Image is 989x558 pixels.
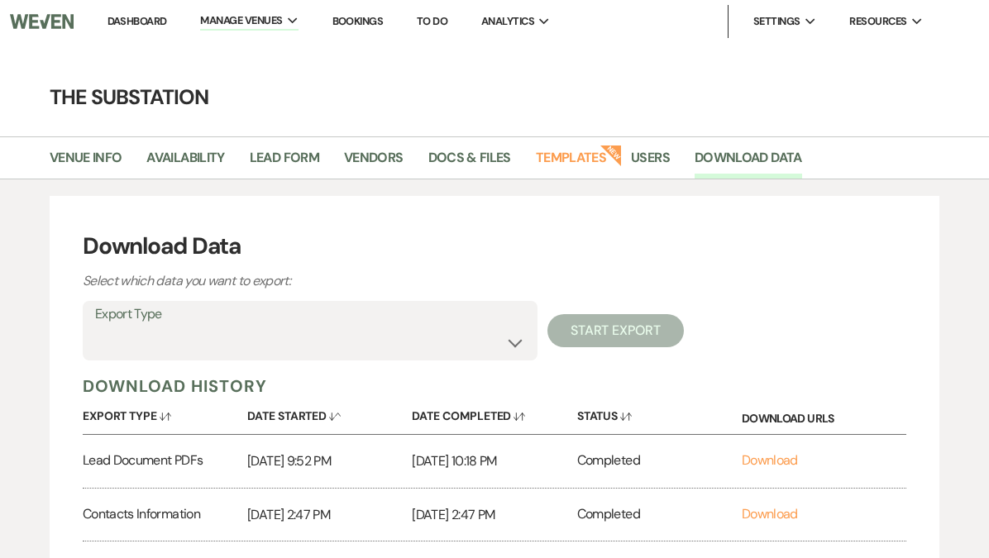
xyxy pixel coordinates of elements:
a: Vendors [344,147,404,179]
div: Completed [577,435,742,488]
span: Settings [753,13,800,30]
a: To Do [417,14,447,28]
span: Manage Venues [200,12,282,29]
div: Lead Document PDFs [83,435,247,488]
div: Download URLs [742,397,906,434]
img: Weven Logo [10,4,74,39]
label: Export Type [95,303,525,327]
button: Start Export [547,314,684,347]
span: Resources [849,13,906,30]
button: Date Started [247,397,412,429]
a: Download [742,505,798,522]
a: Dashboard [107,14,167,28]
a: Lead Form [250,147,319,179]
div: Contacts Information [83,489,247,541]
strong: New [600,143,623,166]
p: [DATE] 10:18 PM [412,451,576,472]
button: Date Completed [412,397,576,429]
h5: Download History [83,375,906,397]
a: Bookings [332,14,384,28]
h3: Download Data [83,229,906,264]
a: Docs & Files [428,147,511,179]
p: Select which data you want to export: [83,270,662,292]
div: Completed [577,489,742,541]
a: Download Data [695,147,802,179]
p: [DATE] 2:47 PM [247,504,412,526]
a: Templates [536,147,606,179]
p: [DATE] 9:52 PM [247,451,412,472]
span: Analytics [481,13,534,30]
p: [DATE] 2:47 PM [412,504,576,526]
a: Download [742,451,798,469]
a: Users [631,147,670,179]
a: Venue Info [50,147,122,179]
button: Export Type [83,397,247,429]
a: Availability [146,147,224,179]
button: Status [577,397,742,429]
